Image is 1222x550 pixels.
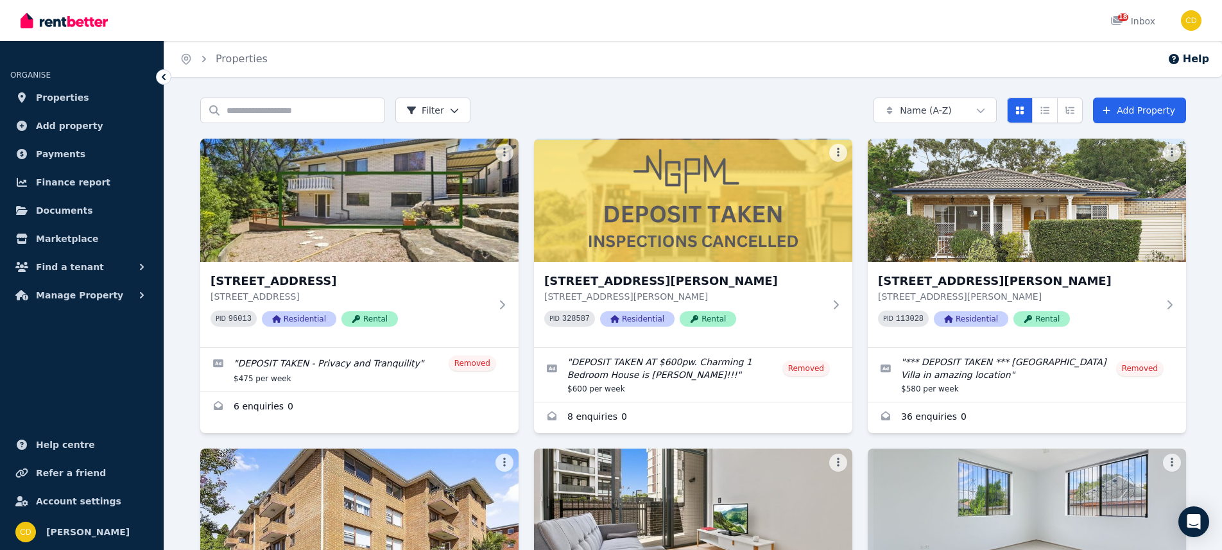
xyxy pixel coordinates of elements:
button: Expanded list view [1057,98,1083,123]
code: 96013 [228,314,252,323]
span: Properties [36,90,89,105]
button: Filter [395,98,470,123]
span: Manage Property [36,288,123,303]
a: Documents [10,198,153,223]
h3: [STREET_ADDRESS][PERSON_NAME] [544,272,824,290]
img: Chris Dimitropoulos [15,522,36,542]
span: Residential [600,311,675,327]
span: Finance report [36,175,110,190]
span: Rental [341,311,398,327]
button: More options [829,144,847,162]
span: Rental [1013,311,1070,327]
a: Enquiries for 1/5 Kings Road, Brighton-Le-Sands [868,402,1186,433]
a: Add Property [1093,98,1186,123]
code: 328587 [562,314,590,323]
button: More options [495,454,513,472]
img: 1/2 Eric Street, Lilyfield [534,139,852,262]
small: PID [549,315,560,322]
a: 1/1A Neptune Street, Padstow[STREET_ADDRESS][STREET_ADDRESS]PID 96013ResidentialRental [200,139,519,347]
a: 1/5 Kings Road, Brighton-Le-Sands[STREET_ADDRESS][PERSON_NAME][STREET_ADDRESS][PERSON_NAME]PID 11... [868,139,1186,347]
button: Card view [1007,98,1033,123]
span: Account settings [36,494,121,509]
span: Add property [36,118,103,133]
p: [STREET_ADDRESS][PERSON_NAME] [544,290,824,303]
a: Add property [10,113,153,139]
a: Marketplace [10,226,153,252]
div: Inbox [1110,15,1155,28]
button: Manage Property [10,282,153,308]
a: Payments [10,141,153,167]
a: Finance report [10,169,153,195]
button: More options [495,144,513,162]
a: Edit listing: DEPOSIT TAKEN - Privacy and Tranquility [200,348,519,391]
h3: [STREET_ADDRESS][PERSON_NAME] [878,272,1158,290]
span: Residential [262,311,336,327]
span: Residential [934,311,1008,327]
img: 1/1A Neptune Street, Padstow [200,139,519,262]
p: [STREET_ADDRESS] [211,290,490,303]
a: Properties [216,53,268,65]
a: Enquiries for 1/1A Neptune Street, Padstow [200,392,519,423]
h3: [STREET_ADDRESS] [211,272,490,290]
div: Open Intercom Messenger [1178,506,1209,537]
span: Payments [36,146,85,162]
img: Chris Dimitropoulos [1181,10,1201,31]
a: Edit listing: DEPOSIT TAKEN AT $600pw. Charming 1 Bedroom House is Lilyfield!!! [534,348,852,402]
span: Rental [680,311,736,327]
span: Refer a friend [36,465,106,481]
button: More options [1163,454,1181,472]
nav: Breadcrumb [164,41,283,77]
div: View options [1007,98,1083,123]
span: 18 [1118,13,1128,21]
p: [STREET_ADDRESS][PERSON_NAME] [878,290,1158,303]
a: Refer a friend [10,460,153,486]
span: Find a tenant [36,259,104,275]
button: Help [1167,51,1209,67]
button: Name (A-Z) [873,98,997,123]
button: More options [1163,144,1181,162]
span: Documents [36,203,93,218]
span: Name (A-Z) [900,104,952,117]
button: Compact list view [1032,98,1058,123]
a: Properties [10,85,153,110]
span: Marketplace [36,231,98,246]
small: PID [883,315,893,322]
code: 113028 [896,314,924,323]
a: Help centre [10,432,153,458]
button: Find a tenant [10,254,153,280]
span: Help centre [36,437,95,452]
span: Filter [406,104,444,117]
span: [PERSON_NAME] [46,524,130,540]
a: Edit listing: *** DEPOSIT TAKEN *** Unique Bayside Villa in amazing location [868,348,1186,402]
img: RentBetter [21,11,108,30]
small: PID [216,315,226,322]
a: Enquiries for 1/2 Eric Street, Lilyfield [534,402,852,433]
img: 1/5 Kings Road, Brighton-Le-Sands [868,139,1186,262]
span: ORGANISE [10,71,51,80]
button: More options [829,454,847,472]
a: Account settings [10,488,153,514]
a: 1/2 Eric Street, Lilyfield[STREET_ADDRESS][PERSON_NAME][STREET_ADDRESS][PERSON_NAME]PID 328587Res... [534,139,852,347]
